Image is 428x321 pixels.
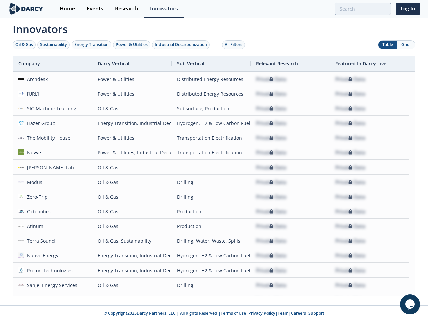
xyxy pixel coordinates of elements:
div: Private Data [335,87,365,101]
input: Advanced Search [335,3,391,15]
div: Power & Utilities [98,87,166,101]
div: Private Data [335,145,365,160]
img: 1947e124-eb77-42f3-86b6-0e38c15c803b [18,208,24,214]
div: Private Data [256,293,286,307]
img: sanjel.com.png [18,282,24,288]
div: Energy Transition [74,42,109,48]
div: Private Data [335,248,365,263]
div: Private Data [256,234,286,248]
button: Grid [397,41,415,49]
div: Energy Transition, Industrial Decarbonization [98,248,166,263]
a: Team [278,310,289,316]
div: Private Data [335,234,365,248]
span: Innovators [8,19,420,37]
div: Private Data [335,72,365,86]
div: Transportation Electrification [177,145,245,160]
div: Private Data [256,101,286,116]
img: 6c1fd47e-a9de-4d25-b0ff-b9dbcf72eb3c [18,238,24,244]
div: Energy Transition, Industrial Decarbonization [98,263,166,278]
div: Industrial Decarbonization [155,42,207,48]
div: Private Data [256,190,286,204]
div: Private Data [335,160,365,175]
div: Oil & Gas, Sustainability [98,234,166,248]
div: Power & Utilities [98,72,166,86]
div: Drilling [177,190,245,204]
div: Sanjel Energy Services [24,278,78,292]
a: Privacy Policy [248,310,275,316]
button: Industrial Decarbonization [152,40,210,49]
img: nuvve.com.png [18,149,24,155]
div: Private Data [335,293,365,307]
div: SIG Machine Learning [24,101,77,116]
a: Support [308,310,324,316]
button: Oil & Gas [13,40,36,49]
img: 9c506397-1bad-4fbb-8e4d-67b931672769 [18,91,24,97]
div: SM Instruments [24,293,63,307]
span: Relevant Research [256,60,298,67]
div: Private Data [256,131,286,145]
div: Private Data [256,219,286,233]
div: The Mobility House [24,131,71,145]
img: logo-wide.svg [8,3,44,15]
div: Private Data [335,190,365,204]
div: Production [177,204,245,219]
img: 2e65efa3-6c94-415d-91a3-04c42e6548c1 [18,194,24,200]
a: Terms of Use [221,310,246,316]
div: Archdesk [24,72,48,86]
div: Private Data [256,278,286,292]
button: All Filters [222,40,245,49]
button: Energy Transition [72,40,111,49]
div: Innovators [150,6,178,11]
div: Oil & Gas [15,42,33,48]
div: Nativo Energy [24,248,59,263]
div: Private Data [335,101,365,116]
span: Darcy Vertical [98,60,129,67]
div: Proton Technologies [24,263,73,278]
div: Private Data [256,87,286,101]
span: Sub Vertical [177,60,204,67]
div: Oil & Gas [98,101,166,116]
img: f3daa296-edca-4246-95c9-a684112ce6f8 [18,164,24,170]
div: Private Data [256,116,286,130]
div: Private Data [256,72,286,86]
iframe: chat widget [400,294,421,314]
div: Private Data [256,175,286,189]
div: Nuvve [24,145,41,160]
div: Hydrogen, H2 & Low Carbon Fuels [177,116,245,130]
span: Featured In Darcy Live [335,60,386,67]
div: Asset Management & Digitization, Methane Emissions [177,293,245,307]
div: Subsurface, Production [177,101,245,116]
div: Oil & Gas [98,219,166,233]
div: Atinum [24,219,44,233]
div: Transportation Electrification [177,131,245,145]
div: Drilling, Water, Waste, Spills [177,234,245,248]
div: Modus [24,175,43,189]
div: Power & Utilities, Industrial Decarbonization [98,145,166,160]
span: Company [18,60,40,67]
div: Events [87,6,103,11]
div: Private Data [256,204,286,219]
div: Oil & Gas [98,278,166,292]
div: Hazer Group [24,116,56,130]
div: Power & Utilities [98,131,166,145]
div: Oil & Gas [98,175,166,189]
img: a5afd840-feb6-4328-8c69-739a799e54d1 [18,179,24,185]
div: [URL] [24,87,39,101]
button: Table [378,41,397,49]
div: Private Data [335,175,365,189]
img: ebe80549-b4d3-4f4f-86d6-e0c3c9b32110 [18,252,24,258]
div: Distributed Energy Resources [177,87,245,101]
div: Oil & Gas [98,204,166,219]
div: Private Data [335,116,365,130]
div: Drilling [177,175,245,189]
div: Private Data [256,160,286,175]
div: Private Data [335,219,365,233]
button: Sustainability [37,40,70,49]
div: Terra Sound [24,234,55,248]
img: 1673644973152-TMH%E2%80%93Logo%E2%80%93Vertical_deep%E2%80%93blue.png [18,135,24,141]
a: Log In [396,3,420,15]
div: [PERSON_NAME] Lab [24,160,74,175]
div: Private Data [256,248,286,263]
p: © Copyright 2025 Darcy Partners, LLC | All Rights Reserved | | | | | [9,310,419,316]
div: Energy Transition, Industrial Decarbonization [98,116,166,130]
